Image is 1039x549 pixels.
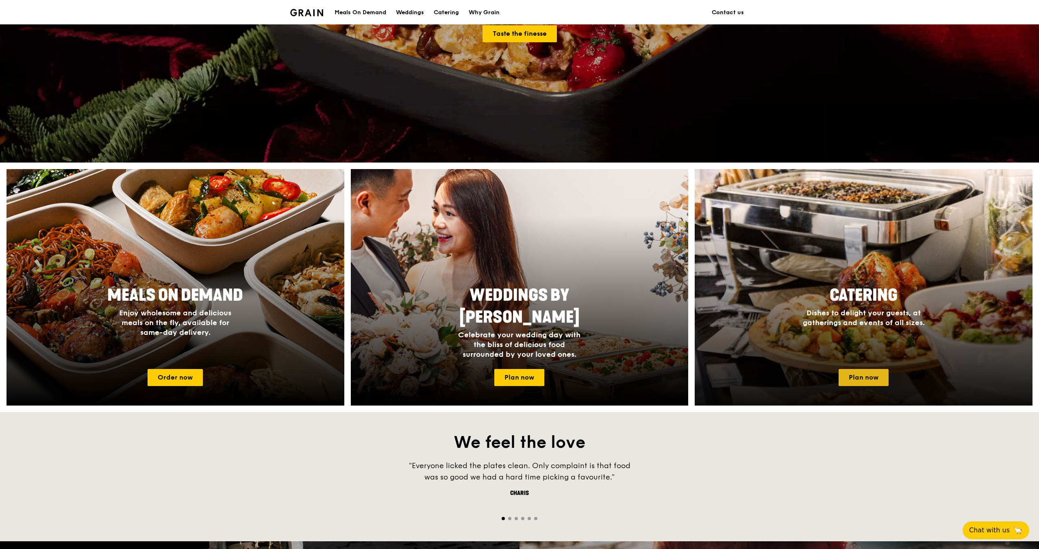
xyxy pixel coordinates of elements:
a: Catering [429,0,464,25]
a: Order now [148,369,203,386]
span: Catering [830,286,898,305]
a: Meals On DemandEnjoy wholesome and delicious meals on the fly, available for same-day delivery.Or... [7,169,344,406]
div: Why Grain [469,0,500,25]
span: Go to slide 3 [515,517,518,520]
span: Go to slide 6 [534,517,537,520]
div: Charis [398,489,641,497]
a: CateringDishes to delight your guests, at gatherings and events of all sizes.Plan now [695,169,1032,406]
span: Go to slide 1 [502,517,505,520]
a: Plan now [839,369,889,386]
a: Why Grain [464,0,504,25]
a: Taste the finesse [483,25,557,42]
span: Celebrate your wedding day with the bliss of delicious food surrounded by your loved ones. [458,330,580,359]
span: Go to slide 5 [528,517,531,520]
span: Enjoy wholesome and delicious meals on the fly, available for same-day delivery. [119,308,231,337]
a: Weddings [391,0,429,25]
a: Weddings by [PERSON_NAME]Celebrate your wedding day with the bliss of delicious food surrounded b... [351,169,689,406]
span: Weddings by [PERSON_NAME] [459,286,580,327]
img: meals-on-demand-card.d2b6f6db.png [7,169,344,406]
img: Grain [290,9,323,16]
span: Go to slide 4 [521,517,524,520]
span: Go to slide 2 [508,517,511,520]
div: Meals On Demand [335,0,386,25]
a: Contact us [707,0,749,25]
div: Catering [434,0,459,25]
button: Chat with us🦙 [963,521,1029,539]
span: Chat with us [969,525,1010,535]
div: "Everyone licked the plates clean. Only complaint is that food was so good we had a hard time pic... [398,460,641,483]
a: Plan now [494,369,544,386]
span: Meals On Demand [107,286,243,305]
span: Dishes to delight your guests, at gatherings and events of all sizes. [803,308,925,327]
img: weddings-card.4f3003b8.jpg [351,169,689,406]
div: Weddings [396,0,424,25]
span: 🦙 [1013,525,1023,535]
